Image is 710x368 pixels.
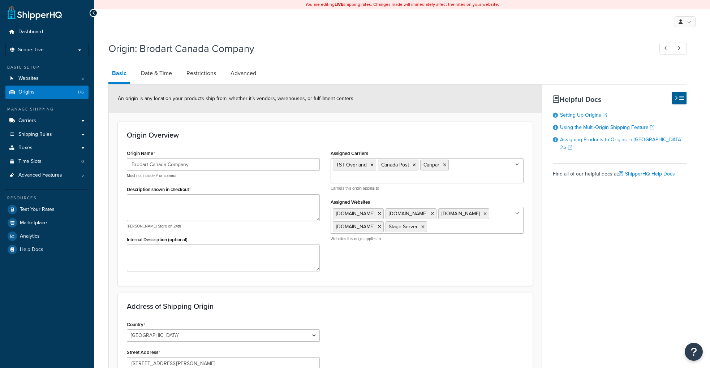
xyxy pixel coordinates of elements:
span: Analytics [20,233,40,239]
label: Assigned Carriers [331,151,368,156]
label: Origin Name [127,151,155,156]
div: Basic Setup [5,64,89,70]
span: [DOMAIN_NAME] [336,210,374,217]
label: Country [127,322,145,328]
a: Assigning Products to Origins in [GEOGRAPHIC_DATA] 2.x [560,136,682,151]
a: Boxes [5,141,89,155]
div: Manage Shipping [5,106,89,112]
p: [PERSON_NAME] Store on 24th [127,224,320,229]
span: Scope: Live [18,47,44,53]
span: Help Docs [20,247,43,253]
span: 176 [78,89,84,95]
a: Help Docs [5,243,89,256]
a: Restrictions [183,65,220,82]
a: Test Your Rates [5,203,89,216]
label: Internal Description (optional) [127,237,188,242]
a: Carriers [5,114,89,127]
a: Shipping Rules [5,128,89,141]
span: Origins [18,89,35,95]
span: Websites [18,75,39,82]
span: Test Your Rates [20,207,55,213]
span: Shipping Rules [18,131,52,138]
a: Setting Up Origins [560,111,607,119]
h1: Origin: Brodart Canada Company [108,42,646,56]
li: Time Slots [5,155,89,168]
a: Time Slots0 [5,155,89,168]
a: Origins176 [5,86,89,99]
h3: Origin Overview [127,131,524,139]
button: Hide Help Docs [672,92,687,104]
div: Find all of our helpful docs at: [553,163,687,179]
a: Advanced Features5 [5,169,89,182]
span: Canpar [423,161,439,169]
li: Advanced Features [5,169,89,182]
li: Origins [5,86,89,99]
p: Must not include # or comma [127,173,320,178]
label: Assigned Websites [331,199,370,205]
a: Advanced [227,65,260,82]
span: Advanced Features [18,172,62,178]
h3: Helpful Docs [553,95,687,103]
a: Analytics [5,230,89,243]
span: 5 [81,172,84,178]
span: Boxes [18,145,33,151]
b: LIVE [335,1,343,8]
p: Websites this origin applies to [331,236,524,242]
span: Marketplace [20,220,47,226]
span: [DOMAIN_NAME] [336,223,374,230]
span: TST Overland [336,161,367,169]
div: Resources [5,195,89,201]
a: Basic [108,65,130,84]
a: Marketplace [5,216,89,229]
p: Carriers this origin applies to [331,186,524,191]
label: Description shown in checkout [127,187,191,192]
span: [DOMAIN_NAME] [389,210,427,217]
span: Time Slots [18,159,42,165]
a: Websites5 [5,72,89,85]
li: Websites [5,72,89,85]
button: Open Resource Center [685,343,703,361]
a: Next Record [673,43,687,55]
span: 0 [81,159,84,165]
span: 5 [81,75,84,82]
label: Street Address [127,350,160,355]
span: Canada Post [381,161,409,169]
span: Carriers [18,118,36,124]
span: Dashboard [18,29,43,35]
span: An origin is any location your products ship from, whether it’s vendors, warehouses, or fulfillme... [118,95,354,102]
h3: Address of Shipping Origin [127,302,524,310]
a: ShipperHQ Help Docs [619,170,675,178]
span: [DOMAIN_NAME] [442,210,480,217]
a: Date & Time [137,65,176,82]
a: Dashboard [5,25,89,39]
span: Stage Server [389,223,418,230]
a: Using the Multi-Origin Shipping Feature [560,124,654,131]
a: Previous Record [659,43,674,55]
